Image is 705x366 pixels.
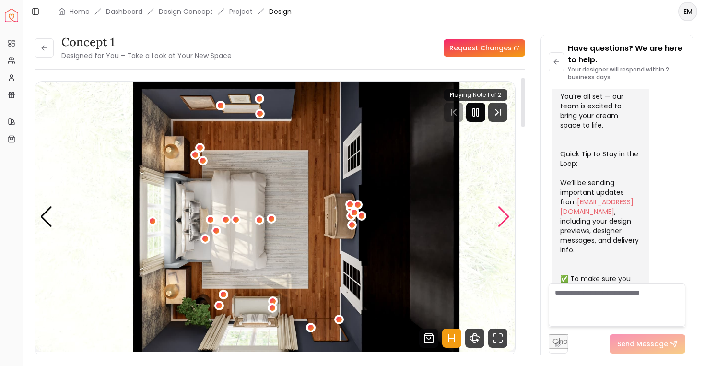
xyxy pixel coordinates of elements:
[5,9,18,22] a: Spacejoy
[58,7,292,16] nav: breadcrumb
[70,7,90,16] a: Home
[568,66,685,81] p: Your designer will respond within 2 business days.
[61,35,232,50] h3: concept 1
[465,329,484,348] svg: 360 View
[470,106,482,118] svg: Pause
[488,103,507,122] svg: Next Track
[497,206,510,227] div: Next slide
[679,3,696,20] span: EM
[488,329,507,348] svg: Fullscreen
[35,82,515,352] img: Design Render 5
[560,197,634,216] a: [EMAIL_ADDRESS][DOMAIN_NAME]
[159,7,213,16] li: Design Concept
[419,329,438,348] svg: Shop Products from this design
[269,7,292,16] span: Design
[444,89,507,101] div: Playing Note 1 of 2
[5,9,18,22] img: Spacejoy Logo
[568,43,685,66] p: Have questions? We are here to help.
[35,82,515,352] div: Carousel
[35,82,515,352] div: 5 / 5
[229,7,253,16] a: Project
[442,329,461,348] svg: Hotspots Toggle
[106,7,142,16] a: Dashboard
[444,39,525,57] a: Request Changes
[40,206,53,227] div: Previous slide
[678,2,697,21] button: EM
[61,51,232,60] small: Designed for You – Take a Look at Your New Space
